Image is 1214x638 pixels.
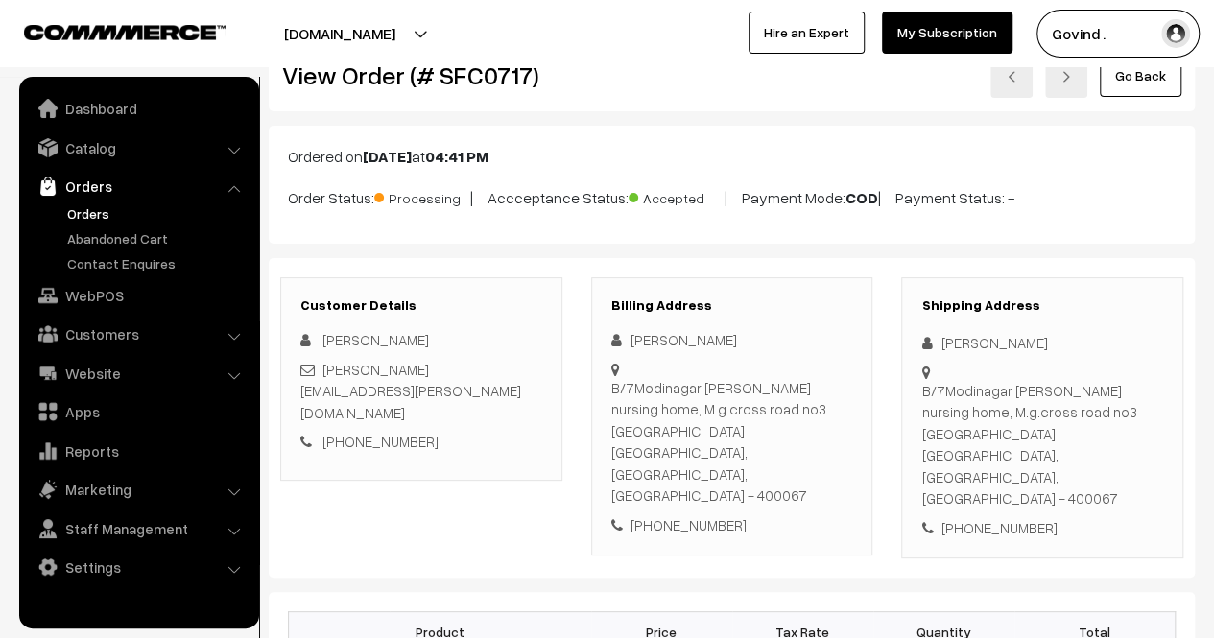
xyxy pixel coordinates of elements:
h3: Shipping Address [921,297,1163,314]
b: 04:41 PM [425,147,488,166]
img: user [1161,19,1190,48]
span: [PERSON_NAME] [322,331,429,348]
b: COD [845,188,878,207]
a: Reports [24,434,252,468]
div: [PERSON_NAME] [921,332,1163,354]
img: right-arrow.png [1060,71,1072,83]
a: [PHONE_NUMBER] [322,433,439,450]
a: Marketing [24,472,252,507]
button: [DOMAIN_NAME] [217,10,463,58]
div: [PERSON_NAME] [611,329,853,351]
a: Customers [24,317,252,351]
a: Staff Management [24,511,252,546]
a: Orders [62,203,252,224]
a: COMMMERCE [24,19,192,42]
p: Order Status: | Accceptance Status: | Payment Mode: | Payment Status: - [288,183,1176,209]
a: Contact Enquires [62,253,252,273]
img: left-arrow.png [1006,71,1017,83]
h3: Billing Address [611,297,853,314]
div: B/7Modinagar [PERSON_NAME] nursing home, M.g.cross road no3 [GEOGRAPHIC_DATA] [GEOGRAPHIC_DATA], ... [921,380,1163,509]
span: Accepted [629,183,725,208]
h3: Customer Details [300,297,542,314]
p: Ordered on at [288,145,1176,168]
a: [PERSON_NAME][EMAIL_ADDRESS][PERSON_NAME][DOMAIN_NAME] [300,361,521,421]
button: Govind . [1036,10,1200,58]
a: Catalog [24,130,252,165]
a: Dashboard [24,91,252,126]
div: [PHONE_NUMBER] [921,517,1163,539]
a: Abandoned Cart [62,228,252,248]
span: Processing [374,183,470,208]
a: Orders [24,169,252,203]
h2: View Order (# SFC0717) [282,60,562,90]
img: COMMMERCE [24,25,226,39]
div: B/7Modinagar [PERSON_NAME] nursing home, M.g.cross road no3 [GEOGRAPHIC_DATA] [GEOGRAPHIC_DATA], ... [611,377,853,507]
a: Settings [24,550,252,584]
a: WebPOS [24,278,252,313]
a: Apps [24,394,252,429]
div: [PHONE_NUMBER] [611,514,853,536]
a: Go Back [1100,55,1181,97]
a: Website [24,356,252,390]
b: [DATE] [363,147,412,166]
a: Hire an Expert [749,12,865,54]
a: My Subscription [882,12,1012,54]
